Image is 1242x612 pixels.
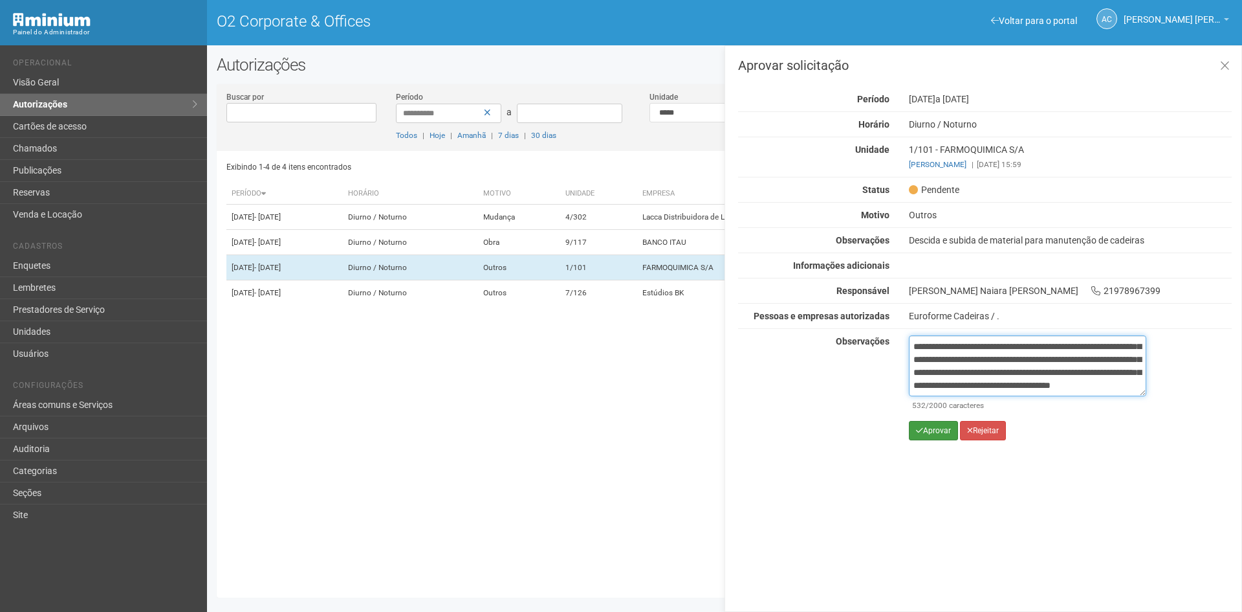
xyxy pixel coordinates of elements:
div: /2000 caracteres [912,400,1143,411]
span: Pendente [909,184,959,196]
td: [DATE] [226,205,343,230]
span: a [DATE] [935,94,969,104]
td: [DATE] [226,230,343,255]
button: Aprovar [909,421,958,440]
td: 4/302 [560,205,637,230]
strong: Horário [858,119,889,130]
strong: Informações adicionais [793,260,889,271]
td: Diurno / Noturno [343,205,478,230]
td: Estúdios BK [637,280,913,306]
strong: Observações [836,336,889,346]
td: Outros [478,255,560,280]
a: Hoje [430,131,445,140]
td: [DATE] [226,255,343,280]
div: [PERSON_NAME] Naiara [PERSON_NAME] 21978967399 [899,285,1241,297]
td: 7/126 [560,280,637,306]
span: | [491,131,493,140]
strong: Unidade [855,144,889,155]
td: BANCO ITAU [637,230,913,255]
td: 9/117 [560,230,637,255]
th: Período [226,183,343,205]
td: Outros [478,280,560,306]
span: a [507,107,512,117]
span: | [422,131,424,140]
strong: Período [857,94,889,104]
strong: Responsável [836,286,889,296]
div: Outros [899,209,1241,221]
a: Todos [396,131,417,140]
a: AC [1096,8,1117,29]
td: [DATE] [226,280,343,306]
th: Horário [343,183,478,205]
a: Voltar para o portal [991,16,1077,26]
li: Cadastros [13,242,197,255]
a: 7 dias [498,131,519,140]
a: Amanhã [457,131,486,140]
th: Motivo [478,183,560,205]
img: Minium [13,13,91,27]
div: 1/101 - FARMOQUIMICA S/A [899,144,1241,170]
td: Lacca Distribuidora de Laticinios LTDA [637,205,913,230]
div: Descida e subida de material para manutenção de cadeiras [899,234,1241,246]
span: - [DATE] [254,288,281,297]
a: 30 dias [531,131,556,140]
label: Buscar por [226,91,264,103]
label: Período [396,91,423,103]
td: Diurno / Noturno [343,280,478,306]
h3: Aprovar solicitação [738,59,1232,72]
div: [DATE] [899,93,1241,105]
div: Euroforme Cadeiras / . [909,310,1232,322]
a: [PERSON_NAME] [PERSON_NAME] [1124,16,1229,27]
th: Unidade [560,183,637,205]
span: Ana Carla de Carvalho Silva [1124,2,1221,25]
div: Painel do Administrador [13,27,197,38]
div: Exibindo 1-4 de 4 itens encontrados [226,157,721,177]
th: Empresa [637,183,913,205]
span: | [450,131,452,140]
span: - [DATE] [254,238,281,247]
a: [PERSON_NAME] [909,160,966,169]
td: FARMOQUIMICA S/A [637,255,913,280]
li: Configurações [13,381,197,394]
strong: Status [862,185,889,195]
label: Unidade [649,91,678,103]
td: 1/101 [560,255,637,280]
span: 532 [912,401,926,410]
li: Operacional [13,58,197,72]
strong: Motivo [861,210,889,220]
td: Diurno / Noturno [343,255,478,280]
span: - [DATE] [254,212,281,221]
td: Diurno / Noturno [343,230,478,255]
td: Obra [478,230,560,255]
h1: O2 Corporate & Offices [217,13,715,30]
div: [DATE] 15:59 [909,159,1232,170]
span: - [DATE] [254,263,281,272]
h2: Autorizações [217,55,1232,74]
td: Mudança [478,205,560,230]
strong: Pessoas e empresas autorizadas [754,311,889,321]
button: Rejeitar [960,421,1006,440]
strong: Observações [836,235,889,245]
div: Diurno / Noturno [899,119,1241,130]
span: | [524,131,526,140]
a: Fechar [1212,52,1238,80]
span: | [972,160,974,169]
